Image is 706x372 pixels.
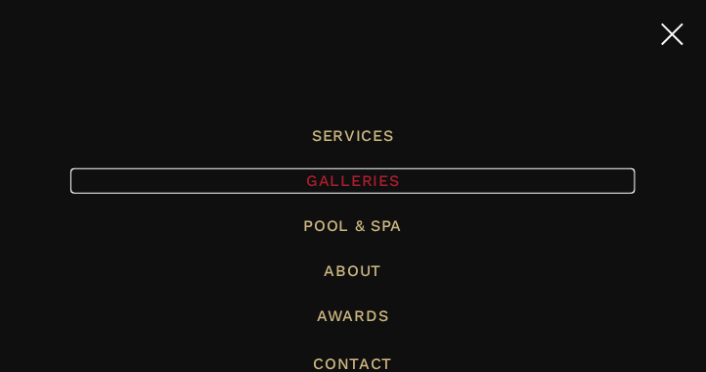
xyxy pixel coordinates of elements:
a: Awards [70,303,636,329]
span: Pool & Spa [304,216,403,235]
a: Galleries [70,168,636,194]
span: Services [78,128,628,144]
span: About [78,263,628,279]
a: Services [70,123,636,149]
span: Awards [317,306,388,325]
a: About [70,258,636,284]
a: Pool & Spa [70,213,636,239]
span: Galleries [306,171,399,190]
